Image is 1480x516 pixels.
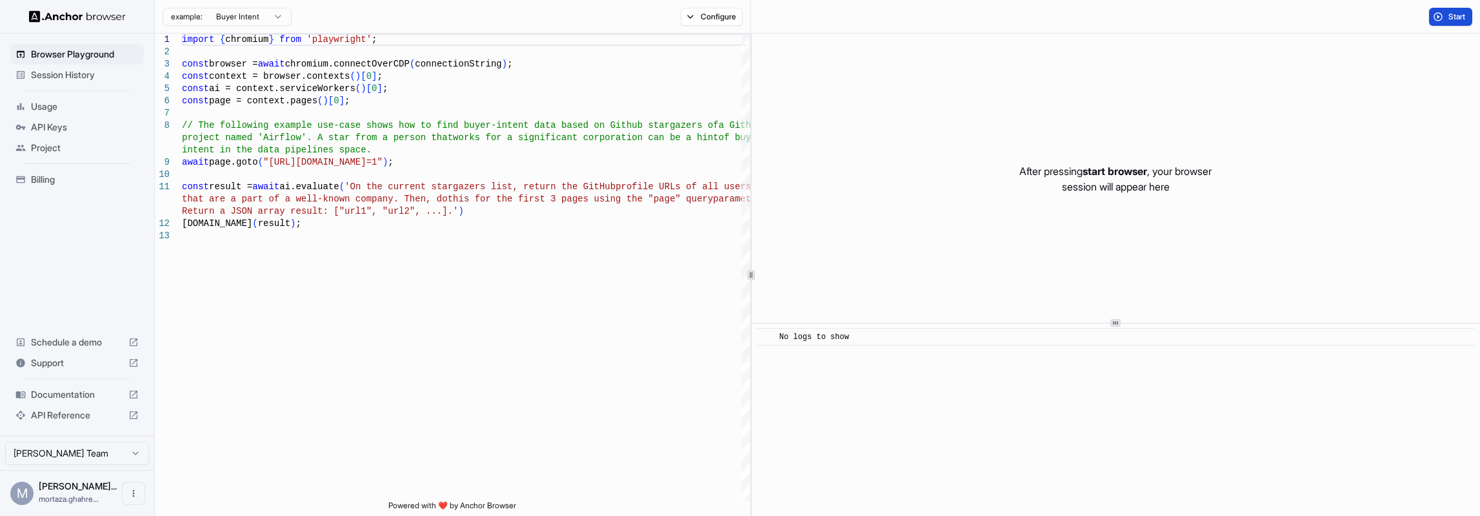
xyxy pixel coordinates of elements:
[388,501,516,516] span: Powered with ❤️ by Anchor Browser
[361,71,366,81] span: [
[182,194,448,204] span: that are a part of a well-known company. Then, do
[10,482,34,505] div: M
[31,173,139,186] span: Billing
[258,218,290,229] span: result
[155,107,170,119] div: 7
[448,194,714,204] span: this for the first 3 pages using the "page" query
[39,480,117,491] span: Mortaza Ghahremani
[155,169,170,181] div: 10
[372,34,377,45] span: ;
[328,96,334,106] span: [
[317,96,323,106] span: (
[10,65,144,85] div: Session History
[182,145,372,155] span: intent in the data pipelines space.
[258,59,285,69] span: await
[507,59,512,69] span: ;
[10,96,144,117] div: Usage
[155,34,170,46] div: 1
[182,71,209,81] span: const
[366,157,383,167] span: =1"
[31,336,123,349] span: Schedule a demo
[279,34,301,45] span: from
[155,230,170,242] div: 13
[719,120,762,130] span: a Github
[209,181,252,192] span: result =
[182,206,453,216] span: Return a JSON array result: ["url1", "url2", ...].
[285,59,410,69] span: chromium.connectOverCDP
[458,206,463,216] span: )
[252,218,257,229] span: (
[182,59,209,69] span: const
[453,132,719,143] span: works for a significant corporation can be a hint
[10,44,144,65] div: Browser Playground
[10,384,144,405] div: Documentation
[263,157,366,167] span: "[URL][DOMAIN_NAME]
[29,10,126,23] img: Anchor Logo
[31,100,139,113] span: Usage
[713,194,767,204] span: parameter.
[10,169,144,190] div: Billing
[350,71,355,81] span: (
[779,333,849,342] span: No logs to show
[182,181,209,192] span: const
[155,95,170,107] div: 6
[182,96,209,106] span: const
[355,83,361,94] span: (
[10,353,144,373] div: Support
[1083,165,1147,178] span: start browser
[339,96,345,106] span: ]
[372,83,377,94] span: 0
[681,8,743,26] button: Configure
[171,12,203,22] span: example:
[290,218,295,229] span: )
[345,96,350,106] span: ;
[1429,8,1472,26] button: Start
[323,96,328,106] span: )
[1019,163,1212,194] p: After pressing , your browser session will appear here
[155,70,170,83] div: 4
[366,83,372,94] span: [
[377,71,382,81] span: ;
[31,388,123,401] span: Documentation
[31,141,139,154] span: Project
[453,206,458,216] span: '
[225,34,268,45] span: chromium
[366,71,372,81] span: 0
[763,331,770,344] span: ​
[306,34,372,45] span: 'playwright'
[220,34,225,45] span: {
[355,71,361,81] span: )
[31,356,123,369] span: Support
[209,83,355,94] span: ai = context.serviceWorkers
[615,181,751,192] span: profile URLs of all users
[182,218,252,229] span: [DOMAIN_NAME]
[31,68,139,81] span: Session History
[31,121,139,134] span: API Keys
[1448,12,1466,22] span: Start
[182,157,209,167] span: await
[31,48,139,61] span: Browser Playground
[39,494,99,504] span: mortaza.ghahremani@gmail.com
[155,46,170,58] div: 2
[182,83,209,94] span: const
[10,332,144,353] div: Schedule a demo
[372,71,377,81] span: ]
[383,157,388,167] span: )
[453,120,719,130] span: d buyer-intent data based on Github stargazers of
[388,157,393,167] span: ;
[268,34,274,45] span: }
[719,132,768,143] span: of buying
[334,96,339,106] span: 0
[10,117,144,138] div: API Keys
[258,157,263,167] span: (
[209,71,350,81] span: context = browser.contexts
[279,181,339,192] span: ai.evaluate
[295,218,301,229] span: ;
[377,83,382,94] span: ]
[122,482,145,505] button: Open menu
[155,119,170,132] div: 8
[502,59,507,69] span: )
[155,181,170,193] div: 11
[182,120,453,130] span: // The following example use-case shows how to fin
[345,181,615,192] span: 'On the current stargazers list, return the GitHub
